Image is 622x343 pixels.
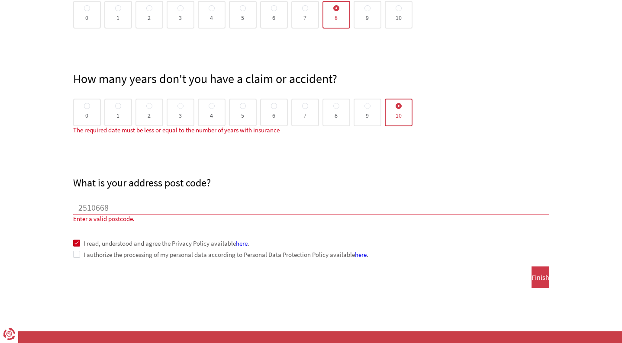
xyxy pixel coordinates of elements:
font: 6 [272,112,275,119]
font: 1 [116,112,119,119]
button: Finish [532,266,549,288]
font: 3 [179,14,182,22]
font: What is your address post code? [73,176,211,189]
font: I authorize the processing of my personal data according to Personal Data Protection Policy avail... [84,250,355,259]
font: 6 [272,14,275,22]
font: 7 [303,112,306,119]
font: . [248,239,249,247]
font: 9 [366,112,369,119]
font: 10 [396,112,402,119]
font: The required date must be less or equal to the number of years with insurance [73,126,280,134]
font: 4 [210,14,213,22]
font: 5 [241,14,244,22]
font: 0 [85,14,88,22]
input: e.g. 1200-100 [73,202,549,215]
font: 10 [396,14,402,22]
font: . [367,250,368,259]
font: 4 [210,112,213,119]
font: How many years don't you have a claim or accident? [73,71,337,87]
font: 2 [148,14,151,22]
font: 7 [303,14,306,22]
font: 3 [179,112,182,119]
font: 8 [335,14,338,22]
font: 5 [241,112,244,119]
font: 8 [335,112,338,119]
font: 9 [366,14,369,22]
a: here [355,250,367,259]
font: Finish [532,273,549,282]
a: here [236,239,248,247]
font: 1 [116,14,119,22]
font: 0 [85,112,88,119]
font: 2 [148,112,151,119]
font: Enter a valid postcode. [73,215,135,223]
font: I read, understood and agree the Privacy Policy available [84,239,236,247]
